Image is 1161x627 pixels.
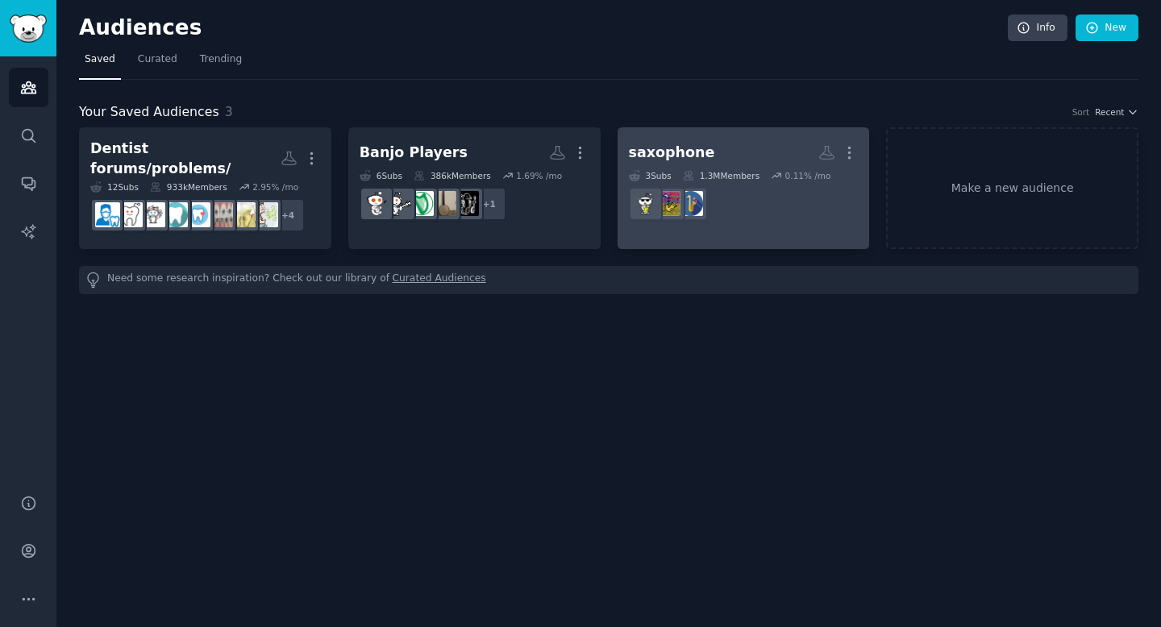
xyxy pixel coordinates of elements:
div: + 1 [472,187,506,221]
div: 6 Sub s [360,170,402,181]
img: askdentists [95,202,120,227]
div: 12 Sub s [90,181,139,193]
img: Jazz [678,191,703,216]
img: Irishmusic [409,191,434,216]
span: Recent [1095,106,1124,118]
h2: Audiences [79,15,1008,41]
div: Need some research inspiration? Check out our library of [79,266,1138,294]
a: Curated [132,47,183,80]
img: Bluegrass [386,191,411,216]
a: Make a new audience [886,127,1138,249]
div: 0.11 % /mo [785,170,831,181]
img: saxophone [633,191,658,216]
img: DentalHygiene [163,202,188,227]
div: saxophone [629,143,715,163]
a: saxophone3Subs1.3MMembers0.11% /moJazzSaxophonicssaxophone [618,127,870,249]
span: Your Saved Audiences [79,102,219,122]
a: Saved [79,47,121,80]
img: Teethcare [185,202,210,227]
img: The10thDentist [140,202,165,227]
img: GummySearch logo [10,15,47,43]
a: Banjo Players6Subs386kMembers1.69% /mo+1FolkPunkclawhammerIrishmusicBluegrassbanjo [348,127,601,249]
span: Curated [138,52,177,67]
a: Info [1008,15,1067,42]
button: Recent [1095,106,1138,118]
div: + 4 [271,198,305,232]
div: 933k Members [150,181,227,193]
div: 2.95 % /mo [252,181,298,193]
img: Saxophonics [655,191,680,216]
a: Trending [194,47,248,80]
img: braces [208,202,233,227]
div: 3 Sub s [629,170,672,181]
img: FolkPunk [454,191,479,216]
div: 1.69 % /mo [516,170,562,181]
div: 386k Members [414,170,491,181]
span: Saved [85,52,115,67]
div: Sort [1072,106,1090,118]
img: Dentistry [118,202,143,227]
span: 3 [225,104,233,119]
a: New [1076,15,1138,42]
img: banjo [364,191,389,216]
a: Curated Audiences [393,272,486,289]
div: Banjo Players [360,143,468,163]
span: Trending [200,52,242,67]
div: 1.3M Members [683,170,759,181]
img: PeriodontalDisease [231,202,256,227]
img: clawhammer [431,191,456,216]
a: Dentist forums/problems/12Subs933kMembers2.95% /mo+4badbreathPeriodontalDiseasebracesTeethcareDen... [79,127,331,249]
div: Dentist forums/problems/ [90,139,281,178]
img: badbreath [253,202,278,227]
